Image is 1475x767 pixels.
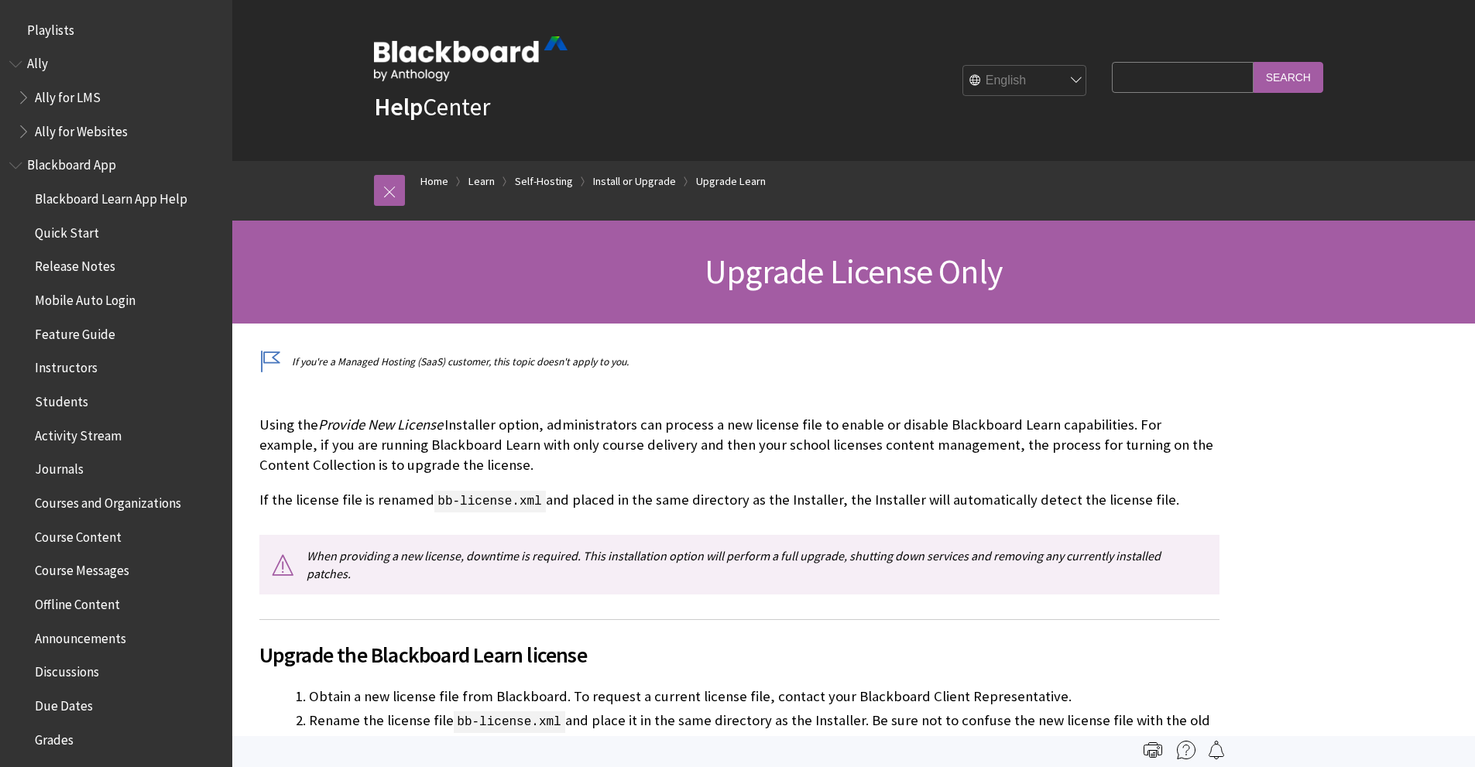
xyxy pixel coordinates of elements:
img: More help [1177,741,1195,759]
span: Offline Content [35,591,120,612]
a: Learn [468,172,495,191]
nav: Book outline for Playlists [9,17,223,43]
p: If you're a Managed Hosting (SaaS) customer, this topic doesn't apply to you. [259,354,1219,369]
span: Provide New License [318,416,443,433]
a: Home [420,172,448,191]
a: HelpCenter [374,91,490,122]
span: Due Dates [35,693,93,714]
span: Blackboard App [27,152,116,173]
span: Journals [35,457,84,478]
li: Obtain a new license file from Blackboard. To request a current license file, contact your Blackb... [309,686,1219,707]
span: bb-license.xml [434,491,546,512]
p: When providing a new license, downtime is required. This installation option will perform a full ... [259,535,1219,594]
span: Instructors [35,355,98,376]
li: Rename the license file and place it in the same directory as the Installer. Be sure not to confu... [309,710,1219,753]
img: Print [1144,741,1162,759]
span: Activity Stream [35,423,122,443]
a: Install or Upgrade [593,172,676,191]
span: Courses and Organizations [35,490,181,511]
span: Mobile Auto Login [35,287,135,308]
span: Feature Guide [35,321,115,342]
span: Announcements [35,625,126,646]
img: Follow this page [1207,741,1226,759]
span: Course Content [35,524,122,545]
nav: Book outline for Anthology Ally Help [9,51,223,145]
span: Ally for LMS [35,84,101,105]
span: bb-license.xml [454,711,565,733]
span: Playlists [27,17,74,38]
span: Students [35,389,88,409]
span: Ally for Websites [35,118,128,139]
span: Ally [27,51,48,72]
a: Self-Hosting [515,172,573,191]
p: Using the Installer option, administrators can process a new license file to enable or disable Bl... [259,415,1219,476]
span: Upgrade the Blackboard Learn license [259,639,1219,671]
span: Quick Start [35,220,99,241]
strong: Help [374,91,423,122]
p: If the license file is renamed and placed in the same directory as the Installer, the Installer w... [259,490,1219,510]
img: Blackboard by Anthology [374,36,568,81]
span: Blackboard Learn App Help [35,186,187,207]
span: Discussions [35,659,99,680]
select: Site Language Selector [963,66,1087,97]
span: Release Notes [35,254,115,275]
input: Search [1254,62,1323,92]
a: Upgrade Learn [696,172,766,191]
span: Grades [35,727,74,748]
span: Upgrade License Only [705,250,1003,293]
span: Course Messages [35,558,129,579]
